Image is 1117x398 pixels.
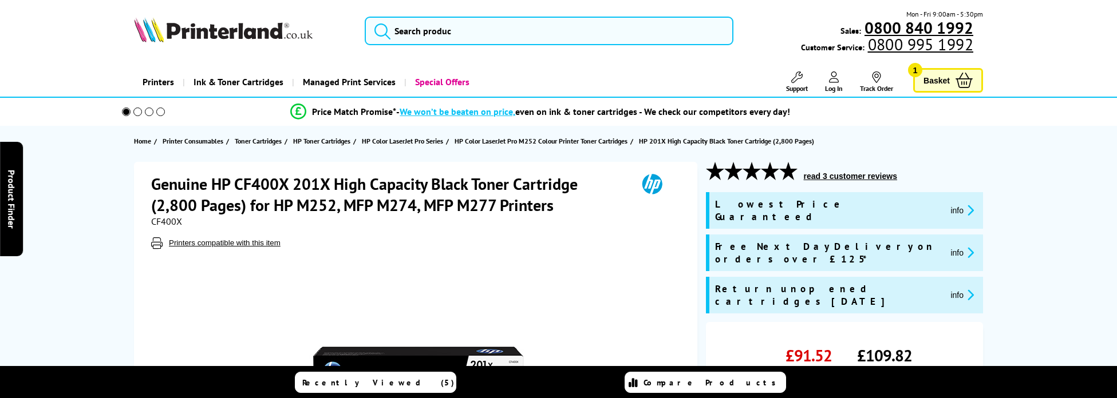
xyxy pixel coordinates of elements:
a: 0800 840 1992 [861,22,983,34]
a: Recently Viewed (5) [295,372,456,393]
span: Free Next Day Delivery on orders over £125* [715,240,942,265]
div: - even on ink & toner cartridges - We check our competitors every day! [396,106,790,117]
a: HP Color LaserJet Pro Series [362,135,446,147]
span: Mon - Fri 9:00am - 5:30pm [906,9,983,19]
a: Log In [825,71,843,93]
span: We won’t be beaten on price, [400,106,515,117]
a: HP Color LaserJet Pro M252 Colour Printer Toner Cartridges [455,135,630,147]
a: Ink & Toner Cartridges [183,67,292,97]
span: HP Toner Cartridges [293,135,350,147]
a: Support [786,71,808,93]
span: Price Match Promise* [312,106,396,117]
a: Basket 1 [913,68,983,93]
a: Printerland Logo [134,17,350,45]
span: Customer Service: [801,39,983,53]
a: Printers [134,67,183,97]
button: promo-description [947,204,977,217]
span: HP 201X High Capacity Black Toner Cartridge (2,800 Pages) [639,135,814,147]
img: HP [626,173,678,194]
span: Recently Viewed (5) [302,377,455,388]
a: Home [134,135,154,147]
a: Toner Cartridges [235,135,285,147]
h1: Genuine HP CF400X 201X High Capacity Black Toner Cartridge (2,800 Pages) for HP M252, MFP M274, M... [151,173,626,216]
span: HP Color LaserJet Pro Series [362,135,443,147]
button: promo-description [947,288,977,301]
button: promo-description [947,246,977,259]
button: Printers compatible with this item [165,238,284,248]
input: Search produc [365,17,733,45]
li: modal_Promise [106,102,975,122]
a: Printer Consumables [163,135,226,147]
span: 1 [908,63,922,77]
a: HP Toner Cartridges [293,135,353,147]
span: Return unopened cartridges [DATE] [715,282,942,308]
span: Basket [923,73,950,88]
a: HP 201X High Capacity Black Toner Cartridge (2,800 Pages) [639,135,817,147]
a: Special Offers [404,67,478,97]
span: £91.52 [786,345,832,366]
a: Track Order [860,71,893,93]
span: Home [134,135,151,147]
img: Printerland Logo [134,17,313,42]
span: £109.82 [857,345,912,366]
a: 0800 840 1992 [863,17,983,38]
span: Log In [825,84,843,93]
span: CF400X [151,216,182,227]
span: Compare Products [644,377,782,388]
button: read 3 customer reviews [800,171,901,181]
a: Compare Products [625,372,786,393]
span: Printer Consumables [163,135,223,147]
span: Ink & Toner Cartridges [194,67,283,97]
span: Lowest Price Guaranteed [715,198,942,223]
span: Sales: [840,25,861,36]
span: Support [786,84,808,93]
a: Managed Print Services [292,67,404,97]
span: Toner Cartridges [235,135,282,147]
span: Product Finder [6,170,17,229]
a: 0800 995 1992 [866,34,983,55]
span: HP Color LaserJet Pro M252 Colour Printer Toner Cartridges [455,135,627,147]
